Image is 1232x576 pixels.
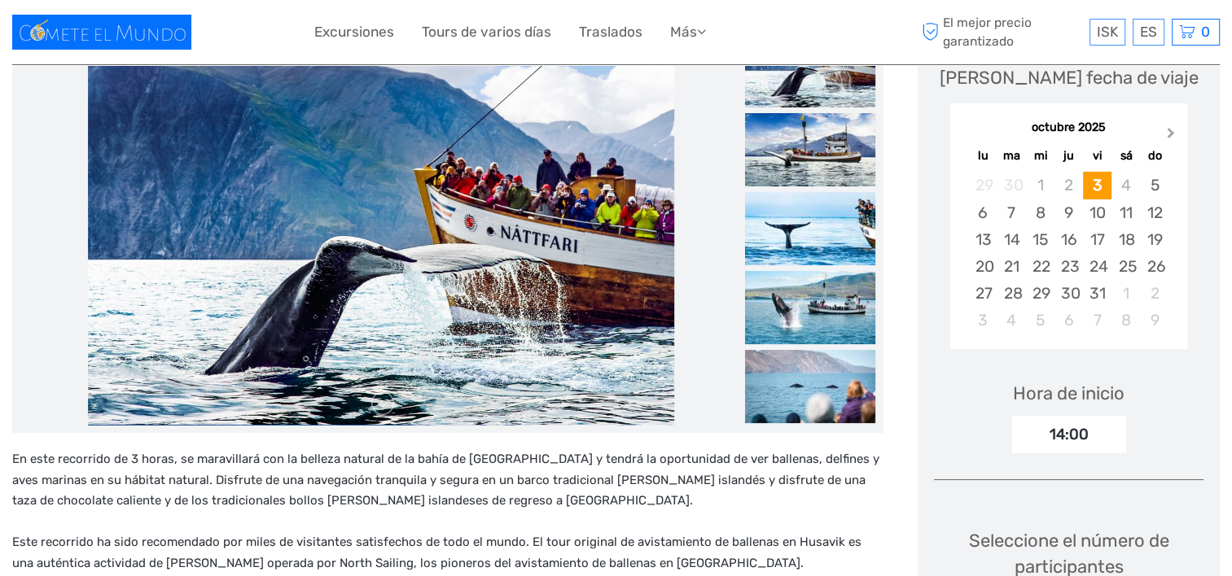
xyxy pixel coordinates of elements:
[997,226,1026,253] div: Choose martes, 14 de octubre de 2025
[1026,199,1054,226] div: Choose miércoles, 8 de octubre de 2025
[968,253,997,280] div: Choose lunes, 20 de octubre de 2025
[1097,24,1118,40] span: ISK
[670,20,706,44] a: Más
[1111,226,1140,253] div: Choose sábado, 18 de octubre de 2025
[1083,199,1111,226] div: Choose viernes, 10 de octubre de 2025
[187,25,207,45] button: Open LiveChat chat widget
[1111,199,1140,226] div: Choose sábado, 11 de octubre de 2025
[23,28,184,41] p: We're away right now. Please check back later!
[1013,381,1125,406] div: Hora de inicio
[745,192,875,265] img: 8e6555075e1a4f4ea1549dad4458976f_slider_thumbnail.jpeg
[1133,19,1164,46] div: ES
[1054,253,1083,280] div: Choose jueves, 23 de octubre de 2025
[1111,307,1140,334] div: Choose sábado, 8 de noviembre de 2025
[1111,172,1140,199] div: Not available sábado, 4 de octubre de 2025
[1141,172,1169,199] div: Choose domingo, 5 de octubre de 2025
[1012,416,1126,453] div: 14:00
[1083,226,1111,253] div: Choose viernes, 17 de octubre de 2025
[745,271,875,344] img: c285ef626c1f40799b1300a1c30f9366_slider_thumbnail.jpeg
[1083,172,1111,199] div: Choose viernes, 3 de octubre de 2025
[1141,145,1169,167] div: do
[997,307,1026,334] div: Choose martes, 4 de noviembre de 2025
[968,307,997,334] div: Choose lunes, 3 de noviembre de 2025
[745,113,875,186] img: 3b8e5660de334572b62264b19e8e9754_slider_thumbnail.jpeg
[12,449,883,574] p: En este recorrido de 3 horas, se maravillará con la belleza natural de la bahía de [GEOGRAPHIC_DA...
[997,280,1026,307] div: Choose martes, 28 de octubre de 2025
[1054,145,1083,167] div: ju
[1054,226,1083,253] div: Choose jueves, 16 de octubre de 2025
[1199,24,1212,40] span: 0
[968,172,997,199] div: Not available lunes, 29 de septiembre de 2025
[1083,307,1111,334] div: Choose viernes, 7 de noviembre de 2025
[88,34,674,425] img: c8f0f59a6fc746449bf1ac6cba786ba0_main_slider.jpeg
[422,20,551,44] a: Tours de varios días
[918,14,1085,50] span: El mejor precio garantizado
[968,280,997,307] div: Choose lunes, 27 de octubre de 2025
[968,226,997,253] div: Choose lunes, 13 de octubre de 2025
[1141,199,1169,226] div: Choose domingo, 12 de octubre de 2025
[745,350,875,423] img: d24e23ee713748299e35b58e2d687b5b_slider_thumbnail.jpeg
[1083,145,1111,167] div: vi
[1083,253,1111,280] div: Choose viernes, 24 de octubre de 2025
[1141,280,1169,307] div: Choose domingo, 2 de noviembre de 2025
[1026,280,1054,307] div: Choose miércoles, 29 de octubre de 2025
[1141,253,1169,280] div: Choose domingo, 26 de octubre de 2025
[940,65,1199,90] div: [PERSON_NAME] fecha de viaje
[1026,253,1054,280] div: Choose miércoles, 22 de octubre de 2025
[1054,307,1083,334] div: Choose jueves, 6 de noviembre de 2025
[1054,172,1083,199] div: Not available jueves, 2 de octubre de 2025
[950,120,1187,137] div: octubre 2025
[968,199,997,226] div: Choose lunes, 6 de octubre de 2025
[1141,226,1169,253] div: Choose domingo, 19 de octubre de 2025
[1026,226,1054,253] div: Choose miércoles, 15 de octubre de 2025
[1141,307,1169,334] div: Choose domingo, 9 de noviembre de 2025
[314,20,394,44] a: Excursiones
[1054,280,1083,307] div: Choose jueves, 30 de octubre de 2025
[997,199,1026,226] div: Choose martes, 7 de octubre de 2025
[997,145,1026,167] div: ma
[956,172,1182,334] div: month 2025-10
[968,145,997,167] div: lu
[1026,145,1054,167] div: mi
[1083,280,1111,307] div: Choose viernes, 31 de octubre de 2025
[579,20,642,44] a: Traslados
[12,15,191,50] img: 1596-f2c90223-336e-450d-9c2c-e84ae6d72b4c_logo_small.jpg
[1054,199,1083,226] div: Choose jueves, 9 de octubre de 2025
[997,253,1026,280] div: Choose martes, 21 de octubre de 2025
[997,172,1026,199] div: Not available martes, 30 de septiembre de 2025
[1111,145,1140,167] div: sá
[1111,280,1140,307] div: Choose sábado, 1 de noviembre de 2025
[745,34,875,107] img: c8f0f59a6fc746449bf1ac6cba786ba0_slider_thumbnail.jpeg
[1160,124,1186,150] button: Next Month
[1026,172,1054,199] div: Not available miércoles, 1 de octubre de 2025
[1111,253,1140,280] div: Choose sábado, 25 de octubre de 2025
[1026,307,1054,334] div: Choose miércoles, 5 de noviembre de 2025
